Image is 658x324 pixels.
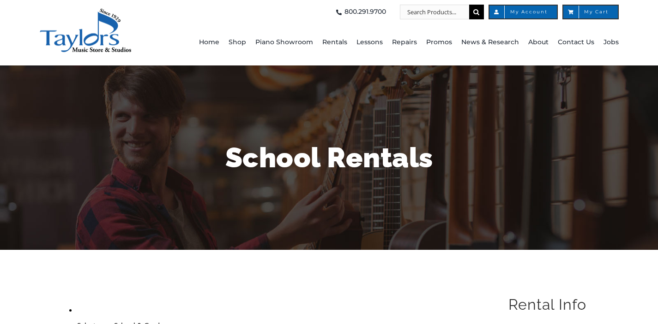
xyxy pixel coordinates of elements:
a: Shop [229,19,246,65]
h1: School Rentals [59,138,599,177]
a: Repairs [392,19,417,65]
a: Contact Us [558,19,594,65]
span: Contact Us [558,35,594,50]
a: Home [199,19,219,65]
a: News & Research [461,19,519,65]
a: Jobs [604,19,619,65]
span: Shop [229,35,246,50]
a: Promos [426,19,452,65]
span: Home [199,35,219,50]
input: Search Products... [400,5,469,19]
span: Piano Showroom [255,35,313,50]
nav: Top Right [190,5,618,19]
a: Rentals [322,19,347,65]
span: 800.291.9700 [344,5,386,19]
span: My Account [499,10,548,14]
span: Lessons [356,35,383,50]
span: About [528,35,549,50]
a: About [528,19,549,65]
a: taylors-music-store-west-chester [39,7,132,16]
input: Search [469,5,484,19]
span: News & Research [461,35,519,50]
a: My Cart [562,5,619,19]
span: Repairs [392,35,417,50]
a: My Account [489,5,558,19]
span: Promos [426,35,452,50]
h2: Rental Info [508,295,599,314]
span: Jobs [604,35,619,50]
nav: Main Menu [190,19,618,65]
a: Piano Showroom [255,19,313,65]
span: My Cart [573,10,609,14]
a: 800.291.9700 [333,5,386,19]
span: Rentals [322,35,347,50]
a: Lessons [356,19,383,65]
